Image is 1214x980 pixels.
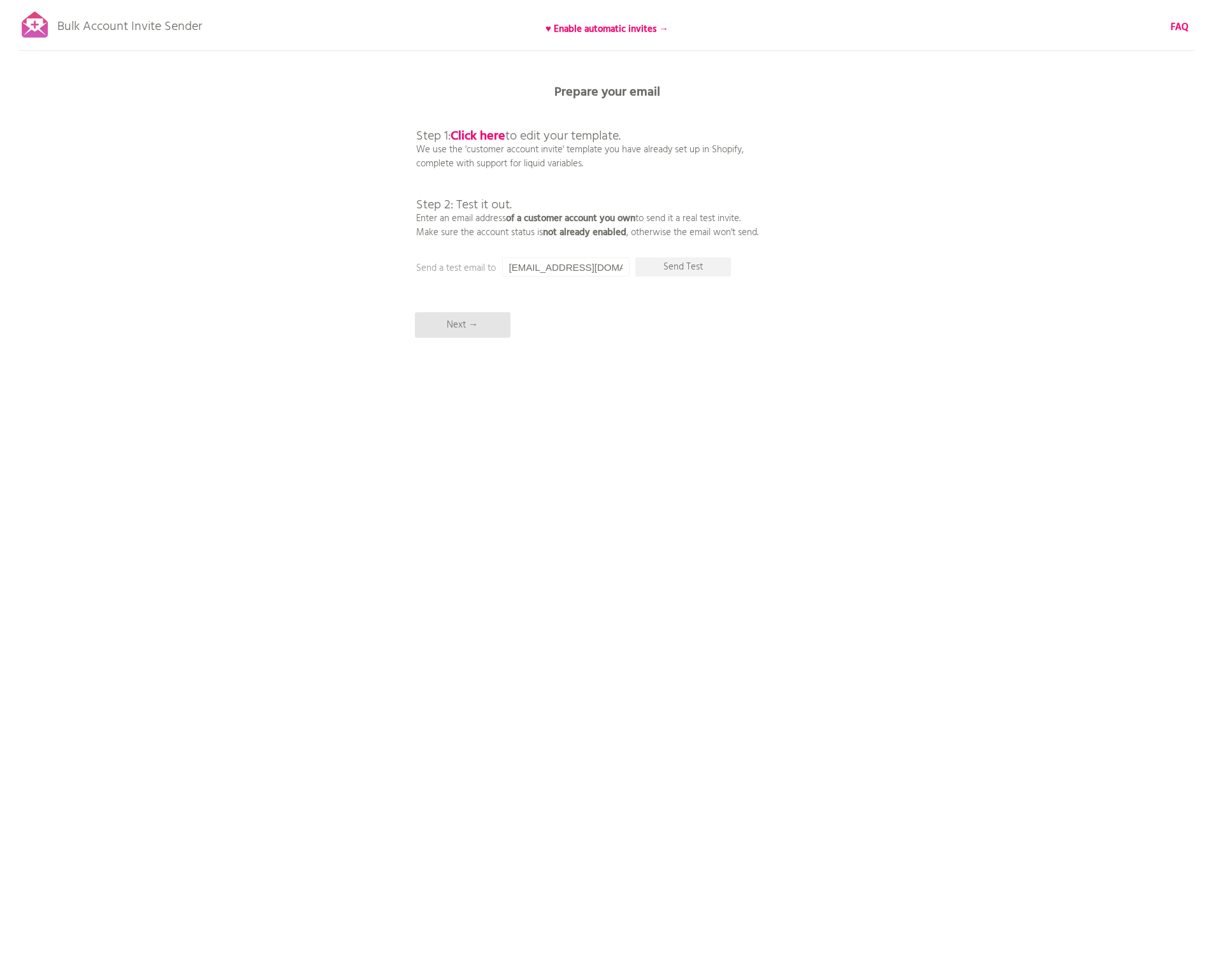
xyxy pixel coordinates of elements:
p: Next → [415,312,510,338]
p: Send a test email to [416,261,671,275]
b: FAQ [1171,20,1189,35]
p: Bulk Account Invite Sender [57,8,202,40]
b: ♥ Enable automatic invites → [546,22,668,37]
p: Send Test [635,257,731,277]
span: Step 2: Test it out. [416,195,512,215]
a: FAQ [1171,20,1189,34]
b: of a customer account you own [506,211,635,226]
p: We use the 'customer account invite' template you have already set up in Shopify, complete with s... [416,102,758,240]
span: Step 1: to edit your template. [416,126,621,147]
b: Prepare your email [554,82,660,103]
b: not already enabled [543,225,626,240]
a: Click here [451,126,505,147]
